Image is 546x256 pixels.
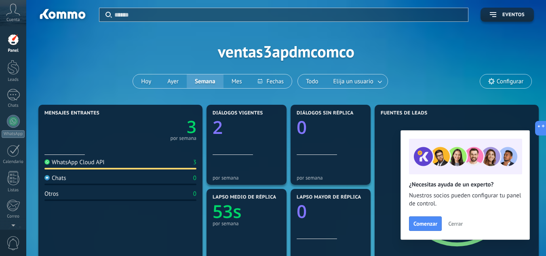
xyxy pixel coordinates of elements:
span: Mensajes entrantes [44,110,99,116]
button: Ayer [159,74,187,88]
span: Cerrar [448,221,463,226]
button: Fechas [250,74,291,88]
div: Calendario [2,159,25,165]
a: 3 [120,115,196,138]
button: Eventos [481,8,534,22]
img: WhatsApp Cloud API [44,159,50,165]
div: Otros [44,190,59,198]
img: Chats [44,175,50,180]
span: Diálogos vigentes [213,110,263,116]
span: Fuentes de leads [381,110,428,116]
div: por semana [213,175,280,181]
button: Elija un usuario [327,74,388,88]
button: Mes [223,74,250,88]
span: Cuenta [6,17,20,23]
span: Comenzar [413,221,437,226]
span: Diálogos sin réplica [297,110,354,116]
text: 53s [213,199,242,223]
span: Configurar [497,78,523,85]
button: Comenzar [409,216,442,231]
div: por semana [297,175,365,181]
span: Nuestros socios pueden configurar tu panel de control. [409,192,521,208]
div: 3 [193,159,196,166]
button: Cerrar [445,218,466,230]
div: 0 [193,190,196,198]
span: Eventos [502,12,525,18]
div: Listas [2,188,25,193]
div: WhatsApp [2,130,25,138]
button: Todo [298,74,327,88]
div: Chats [44,174,66,182]
div: Correo [2,214,25,219]
text: 2 [213,115,223,139]
div: Chats [2,103,25,108]
button: Semana [187,74,223,88]
span: Lapso mayor de réplica [297,195,361,200]
div: 0 [193,174,196,182]
text: 0 [297,199,307,223]
div: por semana [170,136,196,140]
button: Hoy [133,74,159,88]
div: Panel [2,48,25,53]
text: 3 [187,115,196,138]
span: Elija un usuario [332,76,375,87]
text: 0 [297,115,307,139]
div: WhatsApp Cloud API [44,159,105,166]
span: Lapso medio de réplica [213,195,276,200]
div: por semana [213,220,280,226]
div: Leads [2,77,25,83]
h2: ¿Necesitas ayuda de un experto? [409,181,521,188]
